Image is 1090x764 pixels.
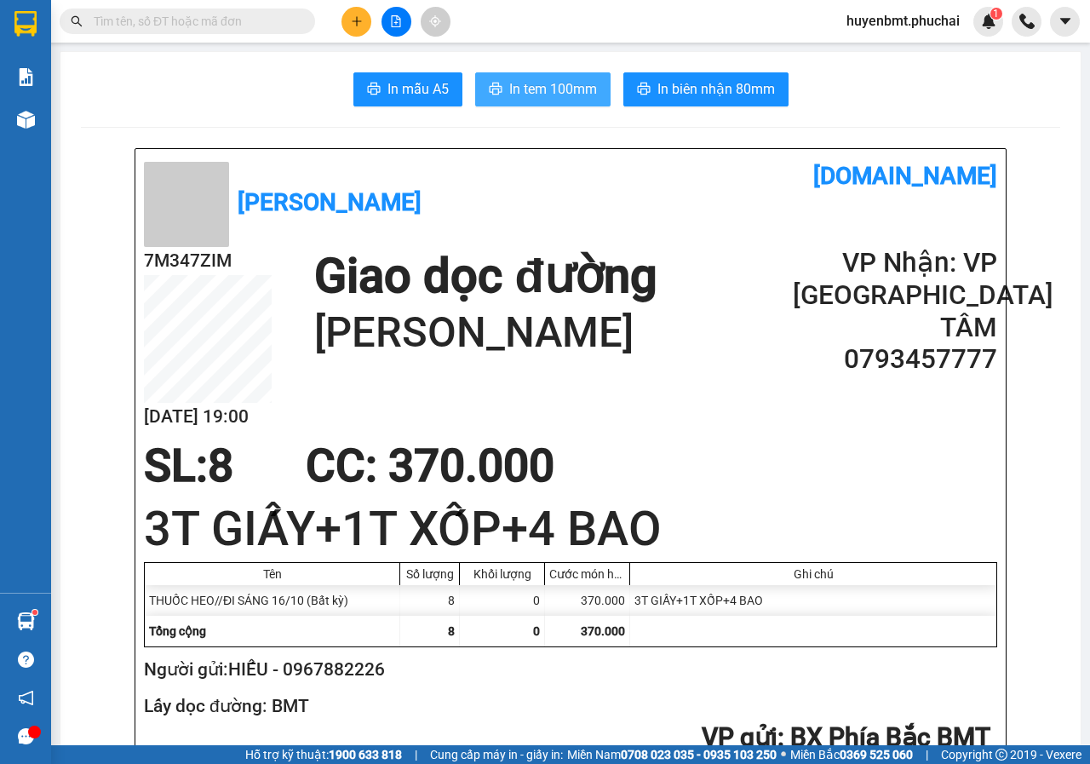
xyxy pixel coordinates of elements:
div: 370.000 [545,585,630,616]
span: In tem 100mm [509,78,597,100]
div: 8 [400,585,460,616]
span: In mẫu A5 [387,78,449,100]
img: icon-new-feature [981,14,996,29]
button: caret-down [1050,7,1080,37]
h2: 0793457777 [793,343,997,376]
button: aim [421,7,450,37]
span: 1 [993,8,999,20]
span: printer [637,82,651,98]
div: THUỐC HEO//ĐI SÁNG 16/10 (Bất kỳ) [145,585,400,616]
h1: Giao dọc đường [314,247,657,306]
div: 0 [460,585,545,616]
span: | [415,745,417,764]
img: solution-icon [17,68,35,86]
span: SL: [144,439,208,492]
div: Tên [149,567,395,581]
div: Khối lượng [464,567,540,581]
span: caret-down [1058,14,1073,29]
strong: 1900 633 818 [329,748,402,761]
div: CC : 370.000 [295,440,565,491]
div: Ghi chú [634,567,992,581]
sup: 1 [990,8,1002,20]
li: [PERSON_NAME] [9,102,166,126]
h2: [DATE] 19:00 [144,403,272,431]
span: Tổng cộng [149,624,206,638]
strong: 0708 023 035 - 0935 103 250 [621,748,777,761]
h1: [PERSON_NAME] [314,306,657,360]
span: Cung cấp máy in - giấy in: [430,745,563,764]
b: [PERSON_NAME] [238,188,422,216]
span: aim [429,15,441,27]
h2: Người gửi: HIẾU - 0967882226 [144,656,990,684]
h2: 7M347ZIM [144,247,272,275]
span: Hỗ trợ kỹ thuật: [245,745,402,764]
span: search [71,15,83,27]
h2: : BX Phía Bắc BMT [144,721,990,755]
button: printerIn biên nhận 80mm [623,72,789,106]
img: warehouse-icon [17,612,35,630]
span: file-add [390,15,402,27]
span: plus [351,15,363,27]
b: [DOMAIN_NAME] [813,162,997,190]
strong: 0369 525 060 [840,748,913,761]
li: In ngày: 19:00 15/10 [9,126,166,150]
h2: TÂM [793,312,997,344]
span: huyenbmt.phuchai [833,10,973,32]
span: 8 [448,624,455,638]
img: phone-icon [1019,14,1035,29]
span: Miền Nam [567,745,777,764]
button: file-add [381,7,411,37]
h2: VP Nhận: VP [GEOGRAPHIC_DATA] [793,247,997,312]
span: printer [489,82,502,98]
img: warehouse-icon [17,111,35,129]
h2: Lấy dọc đường: BMT [144,692,990,721]
span: printer [367,82,381,98]
img: logo-vxr [14,11,37,37]
span: VP gửi [702,722,777,752]
span: message [18,728,34,744]
button: printerIn mẫu A5 [353,72,462,106]
button: printerIn tem 100mm [475,72,611,106]
span: ⚪️ [781,751,786,758]
span: question-circle [18,652,34,668]
div: 3T GIẤY+1T XỐP+4 BAO [630,585,996,616]
span: notification [18,690,34,706]
span: 0 [533,624,540,638]
span: Miền Bắc [790,745,913,764]
span: 8 [208,439,233,492]
span: 370.000 [581,624,625,638]
div: Số lượng [404,567,455,581]
span: | [926,745,928,764]
div: Cước món hàng [549,567,625,581]
span: copyright [995,749,1007,761]
sup: 1 [32,610,37,615]
span: In biên nhận 80mm [657,78,775,100]
h1: 3T GIẤY+1T XỐP+4 BAO [144,496,997,562]
input: Tìm tên, số ĐT hoặc mã đơn [94,12,295,31]
button: plus [341,7,371,37]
